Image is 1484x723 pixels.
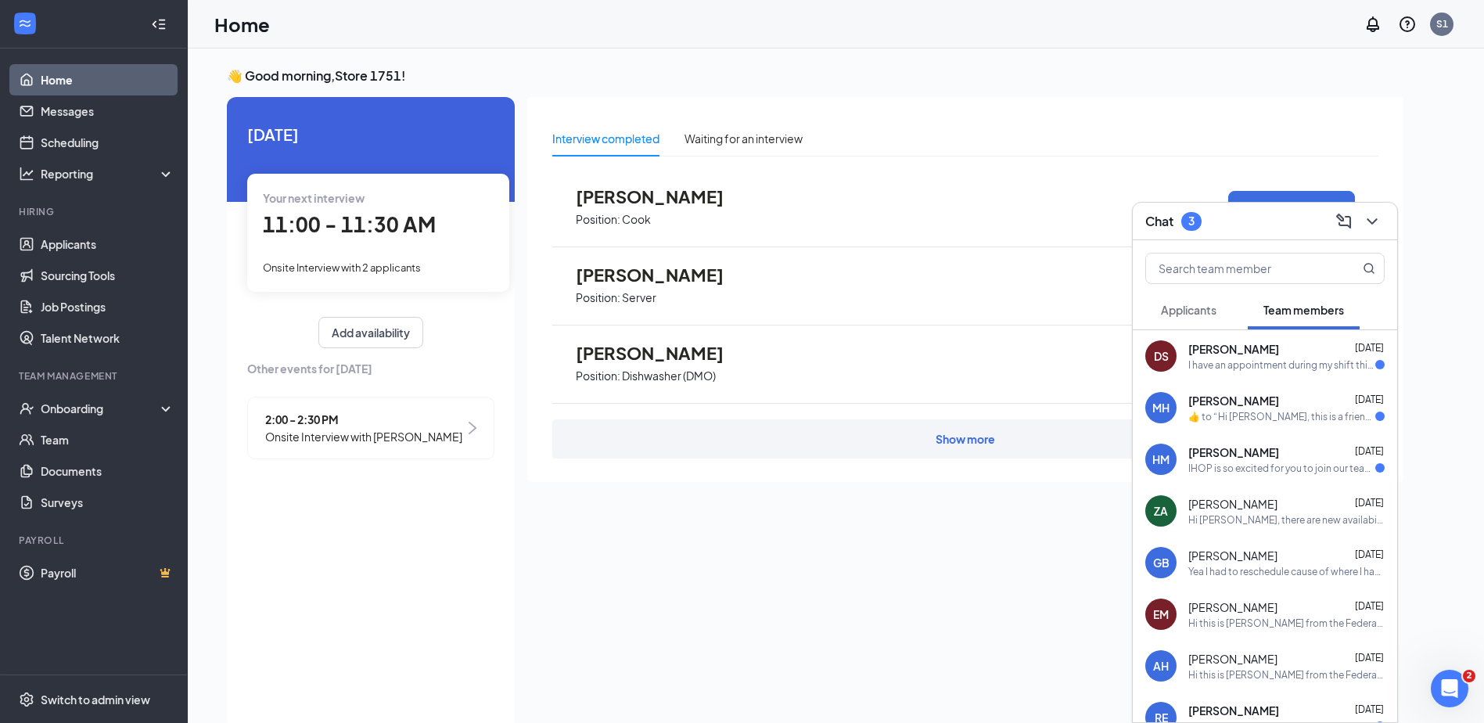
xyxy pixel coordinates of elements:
div: ZA [1154,503,1168,519]
div: Hi [PERSON_NAME], there are new availabilities for an interview. This is a reminder to schedule y... [1188,513,1385,527]
span: [DATE] [1355,445,1384,457]
a: PayrollCrown [41,557,174,588]
div: GB [1153,555,1170,570]
span: [DATE] [1355,497,1384,509]
span: 2:00 - 2:30 PM [265,411,462,428]
h3: Chat [1145,213,1173,230]
div: Waiting for an interview [685,130,803,147]
span: [PERSON_NAME] [1188,496,1277,512]
div: MH [1152,400,1170,415]
a: Sourcing Tools [41,260,174,291]
span: [DATE] [1355,342,1384,354]
svg: WorkstreamLogo [17,16,33,31]
input: Search team member [1146,254,1331,283]
span: [DATE] [1355,549,1384,560]
svg: Collapse [151,16,167,32]
div: DS [1154,348,1169,364]
a: Messages [41,95,174,127]
button: ComposeMessage [1331,209,1356,234]
div: Onboarding [41,401,161,416]
div: 3 [1188,214,1195,228]
span: [DATE] [247,122,494,146]
a: Scheduling [41,127,174,158]
button: Move to next stage [1228,191,1355,225]
svg: UserCheck [19,401,34,416]
div: S1 [1436,17,1448,31]
span: 2 [1463,670,1475,682]
div: Reporting [41,166,175,182]
button: Add availability [318,317,423,348]
span: [PERSON_NAME] [1188,703,1279,718]
a: Home [41,64,174,95]
span: Your next interview [263,191,365,205]
div: Show more [936,431,995,447]
span: Onsite Interview with [PERSON_NAME] [265,428,462,445]
button: ChevronDown [1360,209,1385,234]
iframe: Intercom live chat [1431,670,1468,707]
a: Applicants [41,228,174,260]
span: Onsite Interview with 2 applicants [263,261,421,274]
a: Job Postings [41,291,174,322]
div: Switch to admin view [41,692,150,707]
span: 11:00 - 11:30 AM [263,211,436,237]
span: [PERSON_NAME] [1188,651,1277,667]
p: Server [622,290,656,305]
h3: 👋 Good morning, Store 1751 ! [227,67,1403,85]
a: Surveys [41,487,174,518]
svg: Notifications [1364,15,1382,34]
a: Talent Network [41,322,174,354]
span: [DATE] [1355,703,1384,715]
span: [DATE] [1355,394,1384,405]
div: Hiring [19,205,171,218]
span: [PERSON_NAME] [1188,444,1279,460]
div: Hi this is [PERSON_NAME] from the Federal Way location I just wanted to inform you that I have fi... [1188,617,1385,630]
span: [PERSON_NAME] [576,186,748,207]
span: [PERSON_NAME] [1188,393,1279,408]
span: [PERSON_NAME] [1188,341,1279,357]
a: Documents [41,455,174,487]
div: EM [1153,606,1169,622]
div: ​👍​ to “ Hi [PERSON_NAME], this is a friendly reminder. Your meeting with IHOP for [PERSON_NAME] ... [1188,410,1375,423]
span: [PERSON_NAME] [1188,548,1277,563]
svg: ChevronDown [1363,212,1382,231]
p: Position: [576,212,620,227]
span: Applicants [1161,303,1216,317]
svg: Settings [19,692,34,707]
div: HM [1152,451,1170,467]
p: Cook [622,212,651,227]
span: Team members [1263,303,1344,317]
span: [PERSON_NAME] [576,343,748,363]
p: Position: [576,369,620,383]
p: Dishwasher (DMO) [622,369,716,383]
svg: Analysis [19,166,34,182]
span: Other events for [DATE] [247,360,494,377]
p: Position: [576,290,620,305]
div: I have an appointment during my shift this upcoming [DATE] can I come in early? [1188,358,1375,372]
svg: ComposeMessage [1335,212,1353,231]
a: Team [41,424,174,455]
div: Team Management [19,369,171,383]
h1: Home [214,11,270,38]
div: Hi this is [PERSON_NAME] from the Federal Way location I just wanted to inform you that I have al... [1188,668,1385,682]
svg: QuestionInfo [1398,15,1417,34]
div: IHOP is so excited for you to join our team! Do you know anyone else who might be interested in a... [1188,462,1375,475]
span: [DATE] [1355,600,1384,612]
span: [DATE] [1355,652,1384,664]
div: Interview completed [552,130,659,147]
div: AH [1153,658,1169,674]
span: [PERSON_NAME] [1188,599,1277,615]
span: [PERSON_NAME] [576,264,748,285]
div: Yea I had to reschedule cause of where I had to stay last night I'm heading that way now [1188,565,1385,578]
svg: MagnifyingGlass [1363,262,1375,275]
div: Payroll [19,534,171,547]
